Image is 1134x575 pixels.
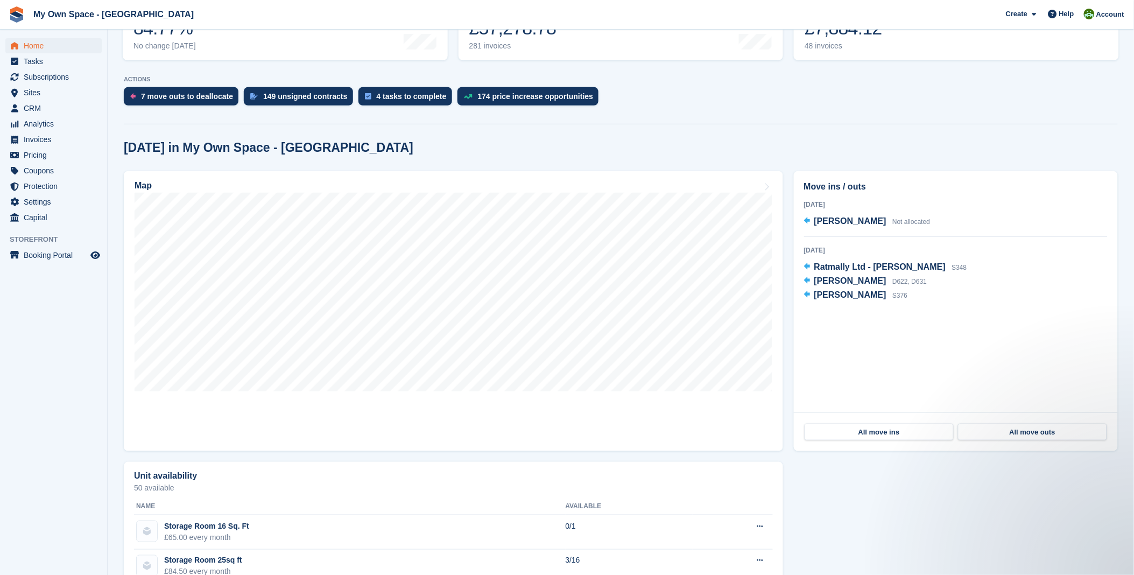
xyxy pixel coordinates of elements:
[365,93,371,100] img: task-75834270c22a3079a89374b754ae025e5fb1db73e45f91037f5363f120a921f8.svg
[358,87,457,111] a: 4 tasks to complete
[5,54,102,69] a: menu
[952,264,967,271] span: S348
[137,521,157,542] img: blank-unit-type-icon-ffbac7b88ba66c5e286b0e438baccc4b9c83835d4c34f86887a83fc20ec27e7b.svg
[9,6,25,23] img: stora-icon-8386f47178a22dfd0bd8f6a31ec36ba5ce8667c1dd55bd0f319d3a0aa187defe.svg
[804,246,1108,255] div: [DATE]
[134,498,566,515] th: Name
[133,41,196,51] div: No change [DATE]
[804,289,908,303] a: [PERSON_NAME] S376
[804,215,931,229] a: [PERSON_NAME] Not allocated
[5,116,102,131] a: menu
[134,484,773,492] p: 50 available
[164,555,242,566] div: Storage Room 25sq ft
[124,141,413,155] h2: [DATE] in My Own Space - [GEOGRAPHIC_DATA]
[24,179,88,194] span: Protection
[892,292,907,299] span: S376
[457,87,604,111] a: 174 price increase opportunities
[814,276,886,285] span: [PERSON_NAME]
[24,194,88,209] span: Settings
[5,210,102,225] a: menu
[377,92,447,101] div: 4 tasks to complete
[804,180,1108,193] h2: Move ins / outs
[892,218,930,226] span: Not allocated
[24,132,88,147] span: Invoices
[958,424,1107,441] a: All move outs
[5,163,102,178] a: menu
[124,76,1118,83] p: ACTIONS
[164,521,249,532] div: Storage Room 16 Sq. Ft
[24,69,88,85] span: Subscriptions
[124,171,783,451] a: Map
[29,5,198,23] a: My Own Space - [GEOGRAPHIC_DATA]
[10,234,107,245] span: Storefront
[5,69,102,85] a: menu
[130,93,136,100] img: move_outs_to_deallocate_icon-f764333ba52eb49d3ac5e1228854f67142a1ed5810a6f6cc68b1a99e826820c5.svg
[5,85,102,100] a: menu
[263,92,347,101] div: 149 unsigned contracts
[5,248,102,263] a: menu
[478,92,594,101] div: 174 price increase opportunities
[89,249,102,262] a: Preview store
[5,38,102,53] a: menu
[814,216,886,226] span: [PERSON_NAME]
[469,41,557,51] div: 281 invoices
[5,132,102,147] a: menu
[24,248,88,263] span: Booking Portal
[5,194,102,209] a: menu
[1006,9,1027,19] span: Create
[24,163,88,178] span: Coupons
[1096,9,1124,20] span: Account
[804,261,967,275] a: Ratmally Ltd - [PERSON_NAME] S348
[5,101,102,116] a: menu
[24,38,88,53] span: Home
[566,498,693,515] th: Available
[164,532,249,543] div: £65.00 every month
[1059,9,1074,19] span: Help
[134,471,197,481] h2: Unit availability
[892,278,927,285] span: D622, D631
[141,92,233,101] div: 7 move outs to deallocate
[135,181,152,191] h2: Map
[24,101,88,116] span: CRM
[814,262,946,271] span: Ratmally Ltd - [PERSON_NAME]
[5,179,102,194] a: menu
[566,515,693,550] td: 0/1
[24,85,88,100] span: Sites
[24,54,88,69] span: Tasks
[250,93,258,100] img: contract_signature_icon-13c848040528278c33f63329250d36e43548de30e8caae1d1a13099fd9432cc5.svg
[814,290,886,299] span: [PERSON_NAME]
[5,148,102,163] a: menu
[805,41,882,51] div: 48 invoices
[124,87,244,111] a: 7 move outs to deallocate
[805,424,954,441] a: All move ins
[244,87,358,111] a: 149 unsigned contracts
[804,200,1108,209] div: [DATE]
[464,94,473,99] img: price_increase_opportunities-93ffe204e8149a01c8c9dc8f82e8f89637d9d84a8eef4429ea346261dce0b2c0.svg
[1084,9,1095,19] img: Keely
[24,210,88,225] span: Capital
[24,116,88,131] span: Analytics
[804,275,927,289] a: [PERSON_NAME] D622, D631
[24,148,88,163] span: Pricing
